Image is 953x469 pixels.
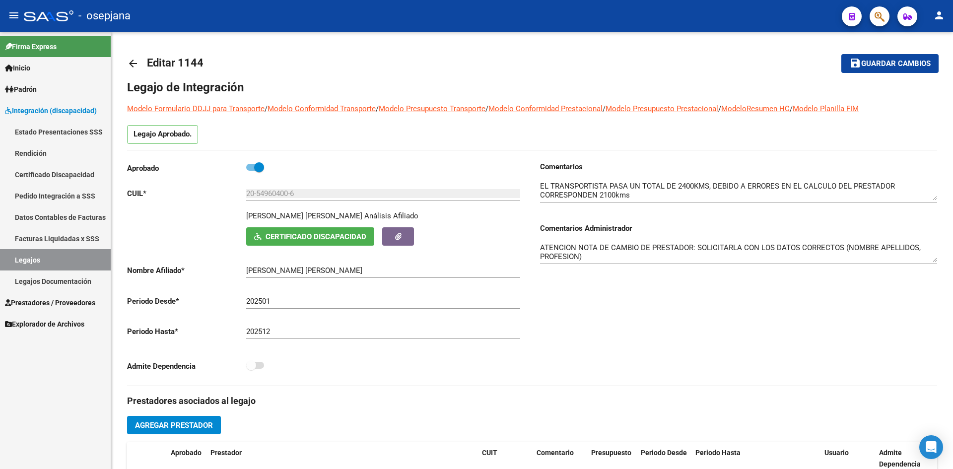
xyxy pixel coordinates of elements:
[127,361,246,372] p: Admite Dependencia
[488,104,603,113] a: Modelo Conformidad Prestacional
[793,104,859,113] a: Modelo Planilla FIM
[127,296,246,307] p: Periodo Desde
[5,319,84,330] span: Explorador de Archivos
[266,232,366,241] span: Certificado Discapacidad
[127,265,246,276] p: Nombre Afiliado
[127,79,937,95] h1: Legajo de Integración
[246,227,374,246] button: Certificado Discapacidad
[127,163,246,174] p: Aprobado
[849,57,861,69] mat-icon: save
[127,326,246,337] p: Periodo Hasta
[127,394,937,408] h3: Prestadores asociados al legajo
[78,5,131,27] span: - osepjana
[379,104,485,113] a: Modelo Presupuesto Transporte
[5,84,37,95] span: Padrón
[695,449,741,457] span: Periodo Hasta
[591,449,631,457] span: Presupuesto
[540,223,937,234] h3: Comentarios Administrador
[127,188,246,199] p: CUIL
[127,58,139,69] mat-icon: arrow_back
[537,449,574,457] span: Comentario
[879,449,921,468] span: Admite Dependencia
[268,104,376,113] a: Modelo Conformidad Transporte
[5,63,30,73] span: Inicio
[147,57,204,69] span: Editar 1144
[933,9,945,21] mat-icon: person
[210,449,242,457] span: Prestador
[606,104,718,113] a: Modelo Presupuesto Prestacional
[824,449,849,457] span: Usuario
[841,54,939,72] button: Guardar cambios
[5,297,95,308] span: Prestadores / Proveedores
[246,210,362,221] p: [PERSON_NAME] [PERSON_NAME]
[482,449,497,457] span: CUIT
[364,210,418,221] div: Análisis Afiliado
[5,105,97,116] span: Integración (discapacidad)
[127,416,221,434] button: Agregar Prestador
[135,421,213,430] span: Agregar Prestador
[721,104,790,113] a: ModeloResumen HC
[5,41,57,52] span: Firma Express
[919,435,943,459] div: Open Intercom Messenger
[540,161,937,172] h3: Comentarios
[861,60,931,68] span: Guardar cambios
[641,449,687,457] span: Periodo Desde
[171,449,202,457] span: Aprobado
[8,9,20,21] mat-icon: menu
[127,104,265,113] a: Modelo Formulario DDJJ para Transporte
[127,125,198,144] p: Legajo Aprobado.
